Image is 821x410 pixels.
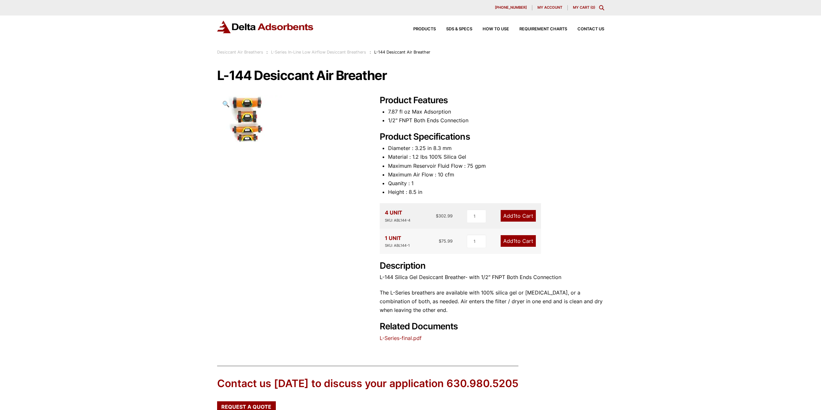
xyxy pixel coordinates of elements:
[509,27,567,31] a: Requirement Charts
[266,50,268,55] span: :
[403,27,436,31] a: Products
[495,6,527,9] span: [PHONE_NUMBER]
[221,404,271,409] span: Request a Quote
[217,69,604,82] h1: L-144 Desiccant Air Breather
[380,261,604,271] h2: Description
[380,273,604,282] p: L-144 Silica Gel Desiccant Breather- with 1/2″ FNPT Both Ends Connection
[439,238,441,244] span: $
[374,50,430,55] span: L-144 Desiccant Air Breather
[388,179,604,188] li: Quanity : 1
[380,132,604,142] h2: Product Specifications
[385,234,410,249] div: 1 UNIT
[436,27,472,31] a: SDS & SPECS
[501,235,536,247] a: Add1to Cart
[370,50,371,55] span: :
[217,376,518,391] div: Contact us [DATE] to discuss your application 630.980.5205
[385,243,410,249] div: SKU: ABL144-1
[217,95,235,113] a: View full-screen image gallery
[501,210,536,222] a: Add1to Cart
[577,27,604,31] span: Contact Us
[271,50,366,55] a: L-Series In-Line Low Airflow Desiccant Breathers
[436,213,453,218] bdi: 302.99
[217,50,263,55] a: Desiccant Air Breathers
[388,107,604,116] li: 7.87 fl oz Max Adsorption
[519,27,567,31] span: Requirement Charts
[217,115,282,122] a: L-144 Desiccant Air Breather
[567,27,604,31] a: Contact Us
[599,5,604,10] div: Toggle Modal Content
[380,95,604,106] h2: Product Features
[592,5,594,10] span: 0
[385,217,410,224] div: SKU: ABL144-4
[217,95,282,144] img: L-144 Desiccant Air Breather
[217,21,314,33] img: Delta Adsorbents
[490,5,532,10] a: [PHONE_NUMBER]
[380,335,422,341] a: L-Series-final.pdf
[573,5,595,10] a: My Cart (0)
[388,162,604,170] li: Maximum Reservoir Fluid Flow : 75 gpm
[222,100,230,107] span: 🔍
[446,27,472,31] span: SDS & SPECS
[483,27,509,31] span: How to Use
[513,213,516,219] span: 1
[537,6,562,9] span: My account
[388,116,604,125] li: 1/2" FNPT Both Ends Connection
[532,5,568,10] a: My account
[388,188,604,196] li: Height : 8.5 in
[388,170,604,179] li: Maximum Air Flow : 10 cfm
[513,238,516,244] span: 1
[388,153,604,161] li: Material : 1.2 lbs 100% Silica Gel
[388,144,604,153] li: Diameter : 3.25 in 8.3 mm
[439,238,453,244] bdi: 75.99
[385,208,410,223] div: 4 UNIT
[436,213,438,218] span: $
[413,27,436,31] span: Products
[472,27,509,31] a: How to Use
[380,288,604,315] p: The L-Series breathers are available with 100% silica gel or [MEDICAL_DATA], or a combination of ...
